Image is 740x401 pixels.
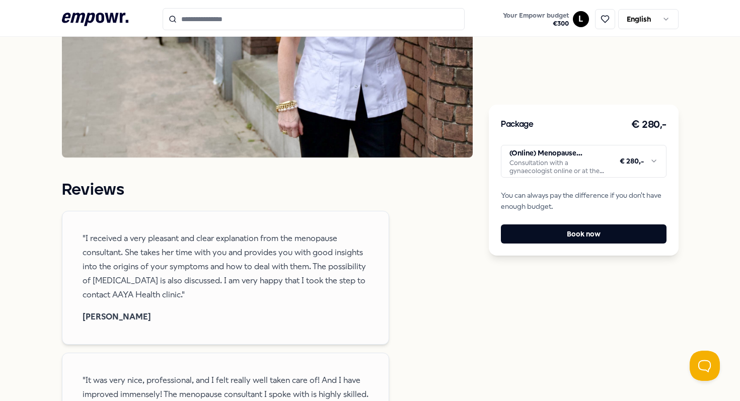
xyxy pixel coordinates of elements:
span: [PERSON_NAME] [83,310,368,324]
button: L [573,11,589,27]
h3: Package [501,118,533,131]
span: Your Empowr budget [503,12,569,20]
span: "I received a very pleasant and clear explanation from the menopause consultant. She takes her ti... [83,231,368,302]
span: You can always pay the difference if you don't have enough budget. [501,190,666,212]
button: Book now [501,224,666,244]
input: Search for products, categories or subcategories [163,8,465,30]
span: € 300 [503,20,569,28]
h1: Reviews [62,178,473,203]
button: Your Empowr budget€300 [501,10,571,30]
a: Your Empowr budget€300 [499,9,573,30]
h3: € 280,- [631,117,667,133]
iframe: Help Scout Beacon - Open [690,351,720,381]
